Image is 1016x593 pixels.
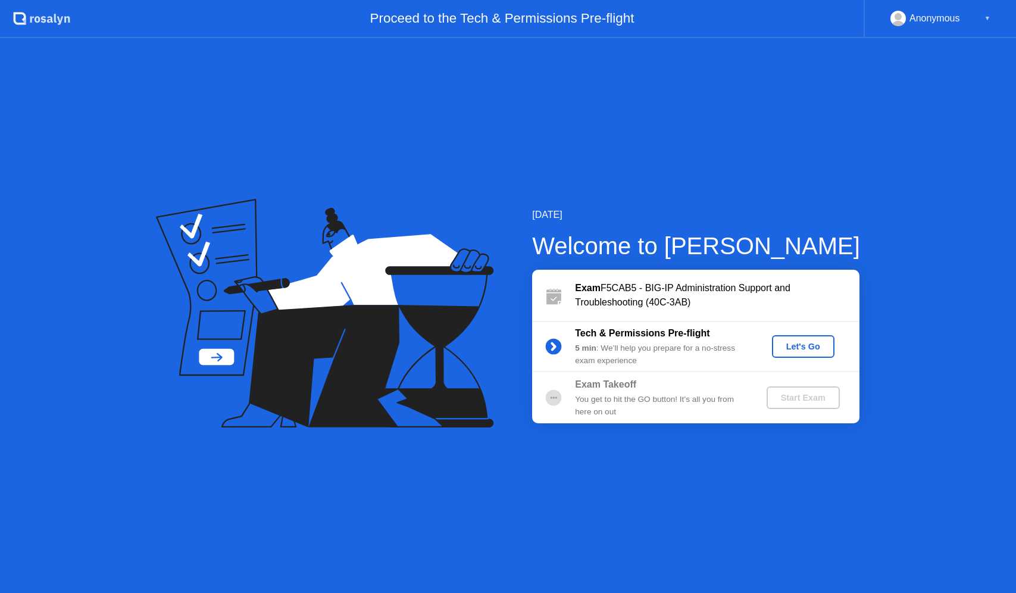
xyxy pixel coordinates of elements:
b: 5 min [575,344,596,352]
div: Start Exam [771,393,835,402]
div: Welcome to [PERSON_NAME] [532,228,860,264]
b: Tech & Permissions Pre-flight [575,328,709,338]
div: Let's Go [777,342,830,351]
b: Exam [575,283,601,293]
div: F5CAB5 - BIG-IP Administration Support and Troubleshooting (40C-3AB) [575,281,859,310]
button: Let's Go [772,335,834,358]
div: ▼ [984,11,990,26]
div: You get to hit the GO button! It’s all you from here on out [575,394,746,418]
div: [DATE] [532,208,860,222]
div: Anonymous [909,11,960,26]
div: : We’ll help you prepare for a no-stress exam experience [575,342,746,367]
button: Start Exam [767,386,840,409]
b: Exam Takeoff [575,379,636,389]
